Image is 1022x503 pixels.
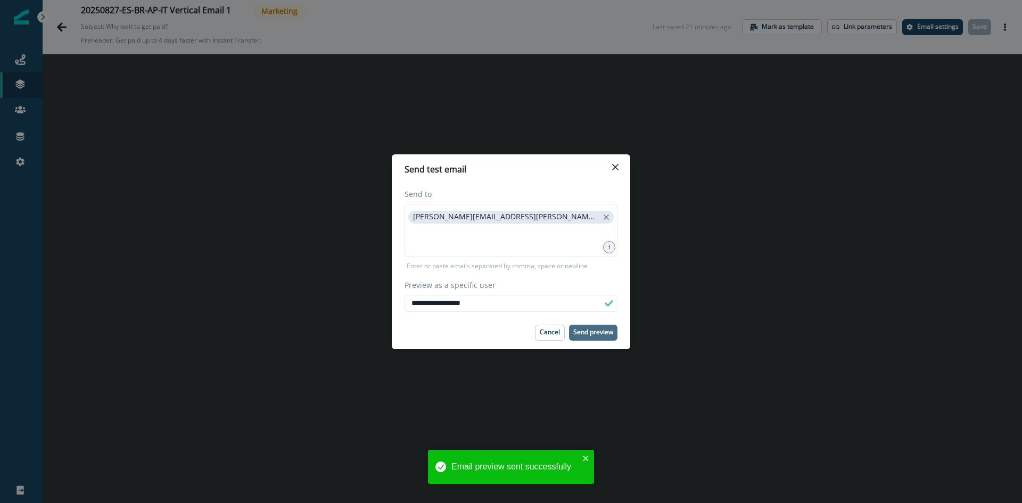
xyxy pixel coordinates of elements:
[405,188,611,200] label: Send to
[535,325,565,341] button: Cancel
[582,454,590,463] button: close
[573,328,613,336] p: Send preview
[405,163,466,176] p: Send test email
[405,261,590,271] p: Enter or paste emails separated by comma, space or newline
[405,279,611,291] label: Preview as a specific user
[413,212,598,221] p: [PERSON_NAME][EMAIL_ADDRESS][PERSON_NAME][DOMAIN_NAME]
[540,328,560,336] p: Cancel
[451,460,579,473] div: Email preview sent successfully
[569,325,617,341] button: Send preview
[603,241,615,253] div: 1
[607,159,624,176] button: Close
[601,212,611,222] button: close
